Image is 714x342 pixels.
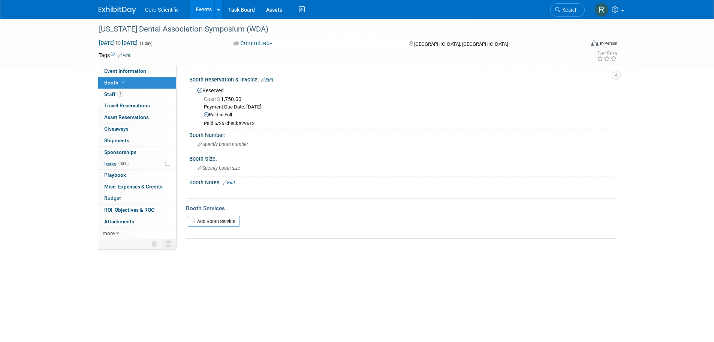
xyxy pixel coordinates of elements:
[122,80,126,84] i: Booth reservation complete
[145,7,179,13] span: Core Scientific
[540,39,618,50] div: Event Format
[223,180,235,185] a: Edit
[597,51,617,55] div: Event Rating
[104,102,150,108] span: Travel Reservations
[104,126,129,132] span: Giveaways
[104,80,127,86] span: Booth
[231,39,275,47] button: Committed
[103,161,129,167] span: Tasks
[99,51,130,59] td: Tags
[98,89,176,100] a: Staff1
[104,195,121,201] span: Budget
[98,228,176,239] a: more
[198,142,248,147] span: Specify booth number
[204,104,610,111] div: Payment Due Date: [DATE]
[261,77,273,83] a: Edit
[98,170,176,181] a: Playbook
[104,218,134,224] span: Attachments
[104,91,123,97] span: Staff
[189,153,616,163] div: Booth Size:
[139,41,153,46] span: (1 day)
[560,7,578,13] span: Search
[104,149,136,155] span: Sponsorships
[594,3,609,17] img: Rachel Wolff
[98,124,176,135] a: Giveaways
[189,177,616,187] div: Booth Notes:
[98,216,176,227] a: Attachments
[98,135,176,146] a: Shipments
[189,74,616,84] div: Booth Reservation & Invoice:
[188,216,240,227] a: Add Booth Service
[96,23,573,36] div: [US_STATE] Dental Association Symposium (WDA)
[98,181,176,193] a: Misc. Expenses & Credits
[104,68,146,74] span: Event Information
[98,66,176,77] a: Event Information
[161,239,176,249] td: Toggle Event Tabs
[99,39,138,46] span: [DATE] [DATE]
[99,6,136,14] img: ExhibitDay
[118,53,130,58] a: Edit
[148,239,161,249] td: Personalize Event Tab Strip
[98,100,176,111] a: Travel Reservations
[550,3,585,17] a: Search
[98,77,176,89] a: Booth
[591,40,599,46] img: Format-Inperson.png
[98,193,176,204] a: Budget
[98,112,176,123] a: Asset Reservations
[204,96,221,102] span: Cost: $
[104,207,154,213] span: ROI, Objectives & ROO
[115,40,122,46] span: to
[98,205,176,216] a: ROI, Objectives & ROO
[204,96,244,102] span: 1,750.00
[600,41,617,46] div: In-Person
[189,130,616,139] div: Booth Number:
[198,165,240,171] span: Specify booth size
[204,111,610,119] div: Paid in Full
[414,41,508,47] span: [GEOGRAPHIC_DATA], [GEOGRAPHIC_DATA]
[103,230,115,236] span: more
[104,114,149,120] span: Asset Reservations
[104,137,129,143] span: Shipments
[117,91,123,97] span: 1
[186,204,616,212] div: Booth Services
[195,85,610,127] div: Reserved
[98,147,176,158] a: Sponsorships
[98,158,176,170] a: Tasks12%
[104,172,126,178] span: Playbook
[118,161,129,166] span: 12%
[204,121,610,127] div: Paid 6/25 check#29612
[104,184,163,190] span: Misc. Expenses & Credits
